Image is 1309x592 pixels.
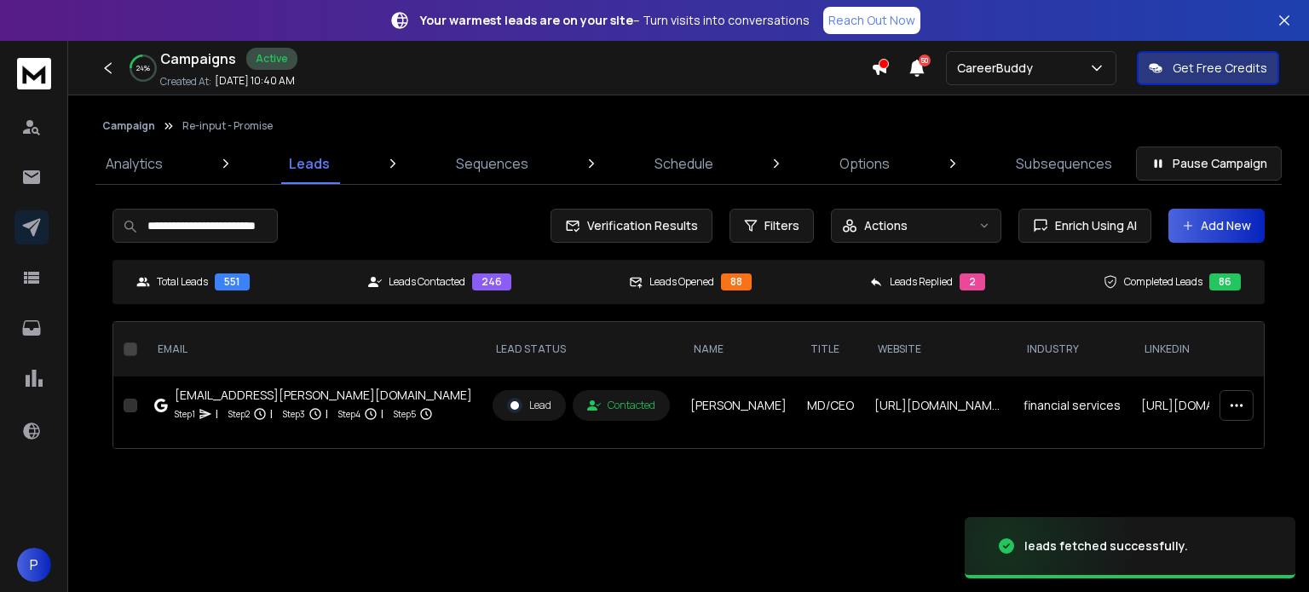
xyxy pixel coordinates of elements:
[890,275,953,289] p: Leads Replied
[654,153,713,174] p: Schedule
[829,143,900,184] a: Options
[270,405,273,422] p: |
[1024,537,1188,555] div: leads fetched successfully.
[864,376,1013,434] td: [URL][DOMAIN_NAME]
[1131,322,1280,376] th: LinkedIn
[215,273,250,290] div: 551
[644,143,724,184] a: Schedule
[389,275,465,289] p: Leads Contacted
[1013,376,1131,434] td: financial services
[279,143,340,184] a: Leads
[446,143,539,184] a: Sequences
[17,58,51,89] img: logo
[17,548,51,582] button: P
[797,376,864,434] td: MD/CEO
[144,322,482,376] th: EMAIL
[482,322,680,376] th: LEAD STATUS
[864,322,1013,376] th: website
[1137,51,1279,85] button: Get Free Credits
[828,12,915,29] p: Reach Out Now
[228,405,250,422] p: Step 2
[1016,153,1112,174] p: Subsequences
[1136,147,1282,181] button: Pause Campaign
[864,217,908,234] p: Actions
[160,49,236,69] h1: Campaigns
[721,273,752,290] div: 88
[381,405,383,422] p: |
[246,48,297,70] div: Active
[1124,275,1202,289] p: Completed Leads
[580,217,698,234] span: Verification Results
[1173,60,1267,77] p: Get Free Credits
[394,405,416,422] p: Step 5
[420,12,810,29] p: – Turn visits into conversations
[1168,209,1265,243] button: Add New
[338,405,360,422] p: Step 4
[326,405,328,422] p: |
[919,55,931,66] span: 50
[289,153,330,174] p: Leads
[680,322,797,376] th: NAME
[1006,143,1122,184] a: Subsequences
[587,399,655,412] div: Contacted
[95,143,173,184] a: Analytics
[1013,322,1131,376] th: industry
[106,153,163,174] p: Analytics
[960,273,985,290] div: 2
[102,119,155,133] button: Campaign
[420,12,633,28] strong: Your warmest leads are on your site
[157,275,208,289] p: Total Leads
[839,153,890,174] p: Options
[456,153,528,174] p: Sequences
[680,376,797,434] td: [PERSON_NAME]
[507,398,551,413] div: Lead
[797,322,864,376] th: title
[182,119,273,133] p: Re-input - Promise
[957,60,1040,77] p: CareerBuddy
[283,405,305,422] p: Step 3
[175,387,472,404] div: [EMAIL_ADDRESS][PERSON_NAME][DOMAIN_NAME]
[551,209,712,243] button: Verification Results
[823,7,920,34] a: Reach Out Now
[1131,376,1280,434] td: [URL][DOMAIN_NAME][PERSON_NAME]
[764,217,799,234] span: Filters
[175,405,195,422] p: Step 1
[729,209,814,243] button: Filters
[1018,209,1151,243] button: Enrich Using AI
[1048,217,1137,234] span: Enrich Using AI
[216,405,218,422] p: |
[649,275,714,289] p: Leads Opened
[215,74,295,88] p: [DATE] 10:40 AM
[136,63,150,73] p: 24 %
[472,273,511,290] div: 246
[1209,273,1241,290] div: 86
[160,75,211,89] p: Created At:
